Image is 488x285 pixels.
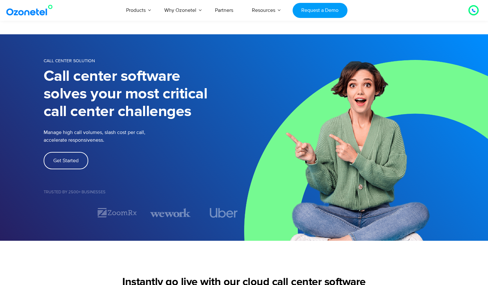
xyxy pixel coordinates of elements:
[44,68,244,121] h1: Call center software solves your most critical call center challenges
[44,207,244,218] div: Image Carousel
[44,58,95,63] span: Call Center Solution
[44,209,84,217] div: 1 / 7
[97,207,137,218] div: 2 / 7
[44,190,244,194] h5: Trusted by 2500+ Businesses
[210,208,238,218] img: uber
[150,207,191,218] div: 3 / 7
[44,152,88,169] a: Get Started
[97,207,137,218] img: zoomrx
[150,207,191,218] img: wework
[203,208,244,218] div: 4 / 7
[53,158,79,163] span: Get Started
[293,3,347,18] a: Request a Demo
[44,129,188,144] p: Manage high call volumes, slash cost per call, accelerate responsiveness.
